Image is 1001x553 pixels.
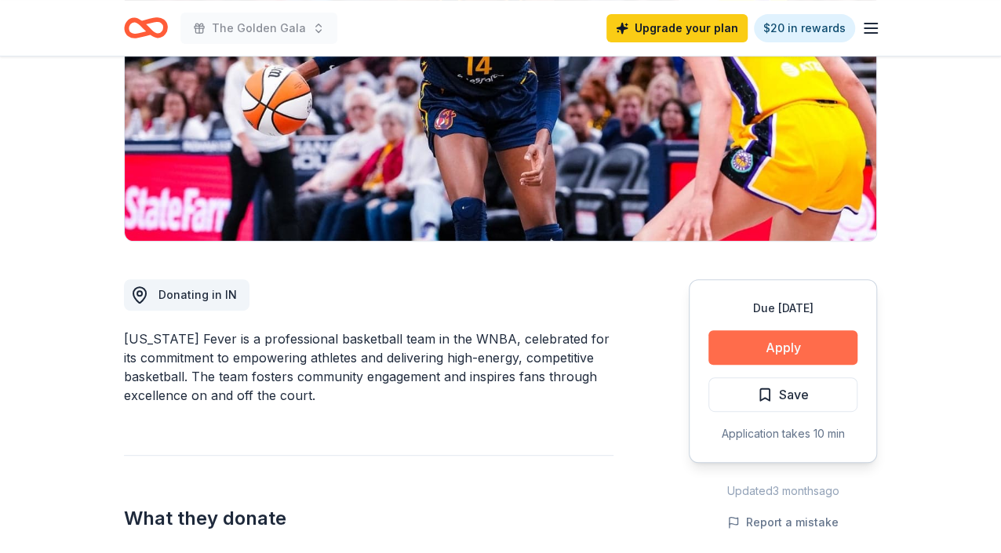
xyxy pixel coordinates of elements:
div: Updated 3 months ago [689,482,877,500]
span: Donating in IN [158,288,237,301]
div: [US_STATE] Fever is a professional basketball team in the WNBA, celebrated for its commitment to ... [124,329,613,405]
div: Application takes 10 min [708,424,857,443]
span: Save [779,384,809,405]
button: Report a mistake [727,513,839,532]
a: Upgrade your plan [606,14,748,42]
button: The Golden Gala [180,13,337,44]
div: Due [DATE] [708,299,857,318]
button: Apply [708,330,857,365]
span: The Golden Gala [212,19,306,38]
a: Home [124,9,168,46]
h2: What they donate [124,506,613,531]
a: $20 in rewards [754,14,855,42]
button: Save [708,377,857,412]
